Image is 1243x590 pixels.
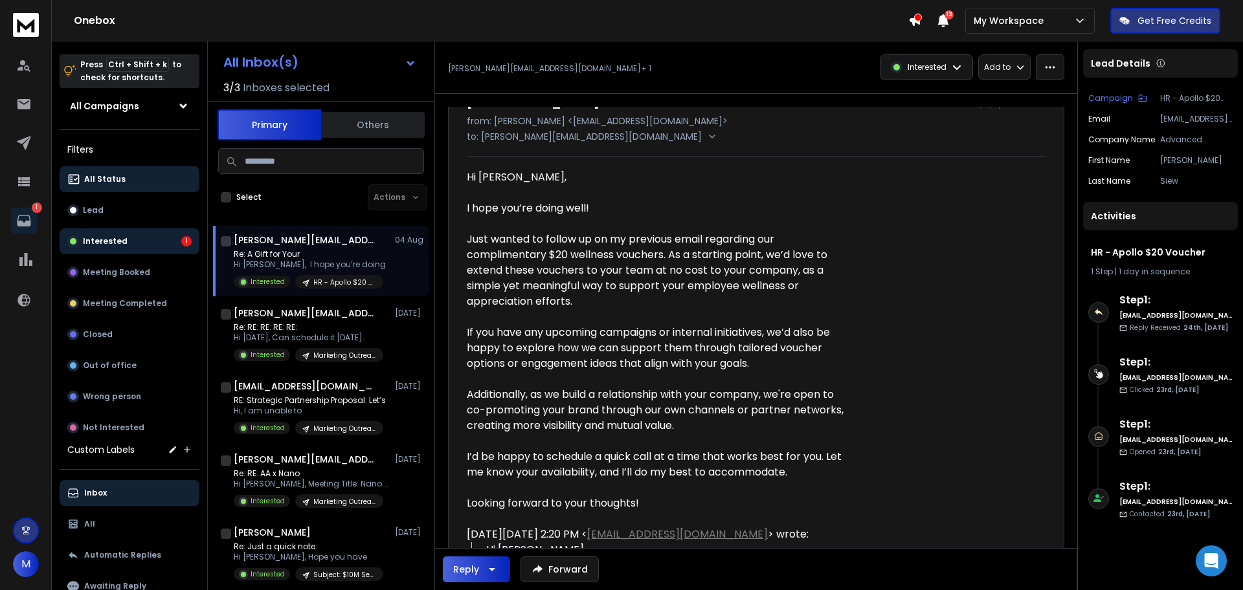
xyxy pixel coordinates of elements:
p: to: [PERSON_NAME][EMAIL_ADDRESS][DOMAIN_NAME] [467,130,704,143]
h1: [PERSON_NAME][EMAIL_ADDRESS][DOMAIN_NAME] +1 [234,307,376,320]
h6: Step 1 : [1119,479,1233,494]
p: Interested [251,350,285,360]
button: Meeting Booked [60,259,199,285]
button: Closed [60,322,199,347]
h6: [EMAIL_ADDRESS][DOMAIN_NAME] [1119,373,1233,382]
div: Hi [PERSON_NAME], [467,169,845,201]
p: [DATE] [395,308,424,318]
h1: [PERSON_NAME][EMAIL_ADDRESS][DOMAIN_NAME] +1 [234,234,376,246]
p: 1 [32,202,42,213]
a: 1 [11,208,37,234]
p: Interested [908,62,946,72]
h3: Custom Labels [67,443,135,456]
p: Wrong person [83,391,141,402]
span: 23rd, [DATE] [1156,385,1199,395]
p: RE: Strategic Partnership Proposal: Let’s [234,395,386,406]
p: My Workspace [974,14,1049,27]
p: Re: A Gift for Your [234,249,386,259]
p: Subject: $10M Series A | AI-Powered DTC Wellness Brand Scaling to $72M Revenue [313,570,375,580]
h6: [EMAIL_ADDRESS][DOMAIN_NAME] [1119,435,1233,444]
p: Re: RE: AA x Nano [234,468,389,479]
div: Activities [1083,202,1238,230]
p: [DATE] [395,454,424,464]
button: Forward [521,556,599,582]
p: Hi, I am unable to [234,406,386,416]
p: Siew [1160,176,1233,186]
button: Reply [443,556,510,582]
p: Marketing Outreach [313,424,375,433]
p: Lead Details [1091,57,1150,70]
h1: All Inbox(s) [223,56,298,69]
h1: [EMAIL_ADDRESS][DOMAIN_NAME] [234,380,376,393]
button: Out of office [60,353,199,378]
div: If you have any upcoming campaigns or internal initiatives, we’d also be happy to explore how we ... [467,325,845,387]
span: 23rd, [DATE] [1167,509,1210,519]
p: Automatic Replies [84,550,161,560]
p: Interested [251,423,285,433]
p: Hi [PERSON_NAME], Hope you have [234,552,383,562]
p: [PERSON_NAME][EMAIL_ADDRESS][DOMAIN_NAME] + 1 [448,63,651,74]
p: [EMAIL_ADDRESS][DOMAIN_NAME] [1160,114,1233,124]
button: Lead [60,197,199,223]
h6: Step 1 : [1119,417,1233,432]
h6: Step 1 : [1119,292,1233,308]
h1: HR - Apollo $20 Voucher [1091,246,1230,259]
div: [DATE][DATE] 2:20 PM < > wrote: [467,527,845,542]
p: Meeting Completed [83,298,167,309]
p: Interested [83,236,128,246]
p: Interested [251,277,285,287]
span: 24th, [DATE] [1183,323,1228,333]
p: Lead [83,205,104,215]
p: Email [1088,114,1110,124]
p: All Status [84,174,126,184]
div: Reply [453,563,479,576]
button: Others [321,111,425,139]
p: HR - Apollo $20 Voucher [1160,93,1233,104]
p: Campaign [1088,93,1133,104]
div: Hi [PERSON_NAME], [486,542,845,573]
h6: [EMAIL_ADDRESS][DOMAIN_NAME] [1119,497,1233,507]
button: Automatic Replies [60,542,199,568]
p: [DATE] [395,381,424,391]
button: Wrong person [60,384,199,410]
p: Inbox [84,488,107,498]
button: Interested1 [60,228,199,254]
button: All Inbox(s) [213,49,427,75]
button: All Campaigns [60,93,199,119]
p: Add to [984,62,1011,72]
p: Last Name [1088,176,1130,186]
p: Not Interested [83,422,144,433]
div: Looking forward to your thoughts! [467,496,845,527]
button: All [60,511,199,537]
div: 1 [181,236,192,246]
p: Contacted [1130,509,1210,519]
span: 3 / 3 [223,80,240,96]
p: 04 Aug [395,235,424,245]
h1: All Campaigns [70,100,139,113]
p: Press to check for shortcuts. [80,58,181,84]
p: Meeting Booked [83,267,150,278]
button: Primary [218,109,321,140]
h1: [PERSON_NAME][EMAIL_ADDRESS][DOMAIN_NAME] +1 [234,453,376,466]
div: I’d be happy to schedule a quick call at a time that works best for you. Let me know your availab... [467,449,845,496]
button: Campaign [1088,93,1147,104]
button: Get Free Credits [1110,8,1220,34]
p: [PERSON_NAME] [1160,155,1233,166]
p: Re: RE: RE: RE: RE: [234,322,383,333]
p: Interested [251,496,285,506]
p: Closed [83,329,113,340]
p: HR - Apollo $20 Voucher [313,278,375,287]
p: Hi [PERSON_NAME], I hope you’re doing [234,259,386,270]
div: Additionally, as we build a relationship with your company, we're open to co-promoting your brand... [467,387,845,433]
h3: Inboxes selected [243,80,330,96]
button: M [13,551,39,577]
h1: [PERSON_NAME] [234,526,311,539]
span: 23rd, [DATE] [1158,447,1201,457]
div: Just wanted to follow up on my previous email regarding our complimentary $20 wellness vouchers. ... [467,232,845,325]
button: All Status [60,166,199,192]
span: Ctrl + Shift + k [106,57,169,72]
div: Open Intercom Messenger [1196,545,1227,576]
